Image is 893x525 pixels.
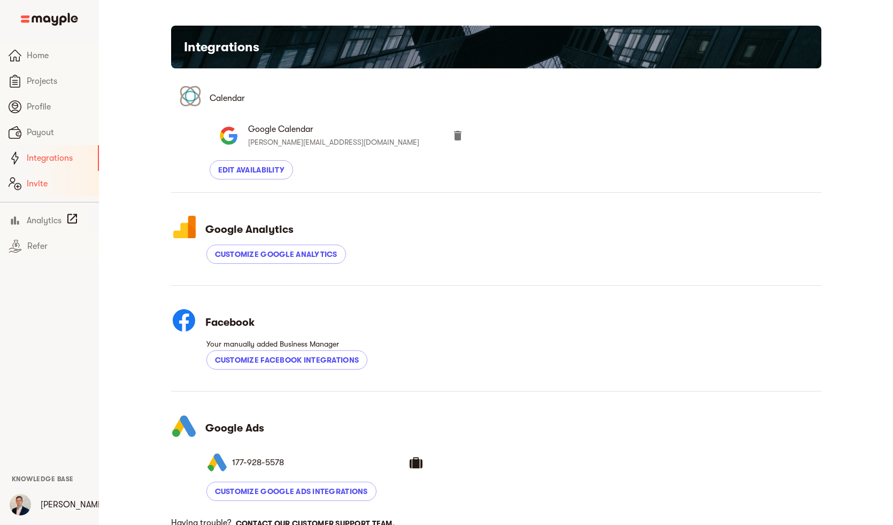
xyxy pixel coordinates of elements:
[215,485,368,498] span: Customize Google Ads Integrations
[27,214,61,227] span: Analytics
[27,100,90,113] span: Profile
[27,177,90,190] span: Invite
[41,498,105,511] p: [PERSON_NAME]
[206,245,346,264] button: Customize Google Analytics
[232,456,410,469] span: 1 7 7 - 9 2 8 - 5 5 7 8
[248,136,432,148] p: [PERSON_NAME][EMAIL_ADDRESS][DOMAIN_NAME]
[210,160,294,179] button: edit availability
[206,350,368,370] button: Customize Facebook Integrations
[21,13,78,26] img: Main logo
[205,316,821,330] h6: Facebook
[3,488,37,522] button: User Menu
[210,92,245,105] p: Calendar
[10,494,31,515] img: ZsEnHJdrQw67eTq5TeXO
[218,163,285,176] span: edit availability
[27,75,90,88] span: Projects
[206,338,779,350] div: Your manually added Business Manager
[206,482,376,501] button: Customize Google Ads Integrations
[248,123,432,136] span: google calendar
[184,38,259,56] h5: Integrations
[215,248,337,261] span: Customize Google Analytics
[27,49,90,62] span: Home
[12,475,74,483] span: Knowledge Base
[215,354,359,366] span: Customize Facebook Integrations
[700,401,893,525] iframe: Chat Widget
[27,126,90,139] span: Payout
[218,125,240,146] img: google.svg
[205,223,821,237] h6: Google Analytics
[12,474,74,483] a: Knowledge Base
[27,152,89,164] span: Integrations
[206,452,228,473] img: googleAds.svg
[27,240,90,253] span: Refer
[205,421,821,435] h6: Google Ads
